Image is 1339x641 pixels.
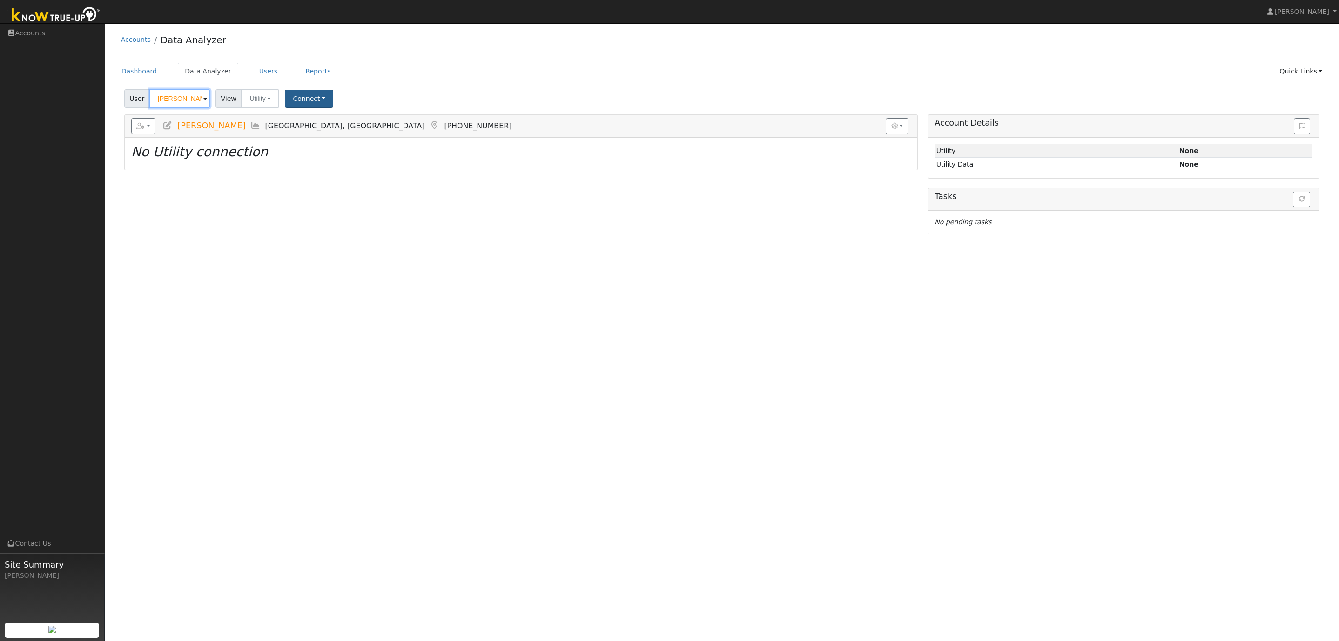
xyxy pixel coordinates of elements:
a: Users [252,63,285,80]
span: View [215,89,242,108]
span: [PHONE_NUMBER] [444,121,511,130]
button: Issue History [1294,118,1310,134]
i: No Utility connection [131,144,268,160]
a: Quick Links [1272,63,1329,80]
div: [PERSON_NAME] [5,571,100,581]
span: [PERSON_NAME] [177,121,245,130]
img: retrieve [48,626,56,633]
span: Site Summary [5,558,100,571]
strong: None [1179,160,1198,168]
i: No pending tasks [935,218,991,226]
a: Dashboard [114,63,164,80]
a: Reports [298,63,337,80]
td: Utility [935,144,1178,158]
h5: Tasks [935,192,1312,201]
a: Data Analyzer [178,63,238,80]
button: Connect [285,90,333,108]
a: Multi-Series Graph [250,121,261,130]
span: User [124,89,150,108]
td: Utility Data [935,158,1178,171]
a: Data Analyzer [161,34,226,46]
span: [GEOGRAPHIC_DATA], [GEOGRAPHIC_DATA] [265,121,425,130]
img: Know True-Up [7,5,105,26]
button: Utility [241,89,279,108]
a: Accounts [121,36,151,43]
h5: Account Details [935,118,1312,128]
a: Map [429,121,439,130]
button: Refresh [1293,192,1310,207]
strong: ID: null, authorized: None [1179,147,1198,154]
input: Select a User [149,89,210,108]
a: Edit User (36057) [162,121,173,130]
span: [PERSON_NAME] [1275,8,1329,15]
